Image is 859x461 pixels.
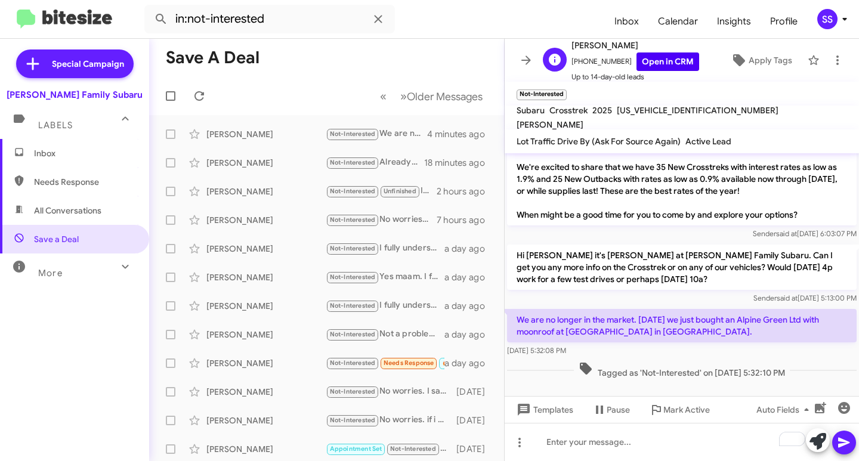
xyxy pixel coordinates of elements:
[390,445,436,453] span: Not-Interested
[206,300,326,312] div: [PERSON_NAME]
[648,4,707,39] span: Calendar
[330,445,382,453] span: Appointment Set
[206,214,326,226] div: [PERSON_NAME]
[330,388,376,395] span: Not-Interested
[326,242,444,255] div: I fully understand. I hope you have a great rest of your day!
[776,229,797,238] span: said at
[52,58,124,70] span: Special Campaign
[720,49,802,71] button: Apply Tags
[206,157,326,169] div: [PERSON_NAME]
[549,105,588,116] span: Crosstrek
[639,399,719,420] button: Mark Active
[756,399,814,420] span: Auto Fields
[571,71,699,83] span: Up to 14-day-old leads
[330,416,376,424] span: Not-Interested
[437,185,495,197] div: 2 hours ago
[753,229,857,238] span: Sender [DATE] 6:03:07 PM
[206,357,326,369] div: [PERSON_NAME]
[326,385,456,398] div: No worries. I saw that you were texting Trey that it wouldn't work for you. I just want to see ho...
[444,243,495,255] div: a day ago
[444,329,495,341] div: a day ago
[326,442,456,456] div: Yes sir. What did you end up purchasing?
[330,330,376,338] span: Not-Interested
[7,89,143,101] div: [PERSON_NAME] Family Subaru
[749,49,792,71] span: Apply Tags
[753,293,857,302] span: Sender [DATE] 5:13:00 PM
[507,245,857,290] p: Hi [PERSON_NAME] it's [PERSON_NAME] at [PERSON_NAME] Family Subaru. Can I get you any more info o...
[330,359,376,367] span: Not-Interested
[34,205,101,216] span: All Conversations
[400,89,407,104] span: »
[206,329,326,341] div: [PERSON_NAME]
[326,213,437,227] div: No worries. If i may ask why are you not interested?
[166,48,259,67] h1: Save a Deal
[583,399,639,420] button: Pause
[517,136,681,147] span: Lot Traffic Drive By (Ask For Source Again)
[456,386,495,398] div: [DATE]
[206,443,326,455] div: [PERSON_NAME]
[326,127,427,141] div: We are no longer in the market. [DATE] we just bought an Alpine Green Ltd with moonroof at [GEOGR...
[761,4,807,39] a: Profile
[807,9,846,29] button: SS
[326,299,444,313] div: I fully understand. I hope you have a great rest of your day!
[444,271,495,283] div: a day ago
[571,38,699,52] span: [PERSON_NAME]
[424,157,495,169] div: 18 minutes ago
[393,84,490,109] button: Next
[817,9,838,29] div: SS
[514,399,573,420] span: Templates
[507,120,857,225] p: Hi [PERSON_NAME] it's [PERSON_NAME], Sales Director at [PERSON_NAME] Family Subaru. Thanks again ...
[407,90,483,103] span: Older Messages
[330,302,376,310] span: Not-Interested
[326,413,456,427] div: No worries. if i may ask what did you end up purchasing?
[206,185,326,197] div: [PERSON_NAME]
[16,49,134,78] a: Special Campaign
[427,128,495,140] div: 4 minutes ago
[206,271,326,283] div: [PERSON_NAME]
[505,423,859,461] div: To enrich screen reader interactions, please activate Accessibility in Grammarly extension settings
[437,214,495,226] div: 7 hours ago
[38,268,63,279] span: More
[326,184,437,198] div: I fully understand. Keep us in mind!
[571,52,699,71] span: [PHONE_NUMBER]
[206,386,326,398] div: [PERSON_NAME]
[34,147,135,159] span: Inbox
[574,361,790,379] span: Tagged as 'Not-Interested' on [DATE] 5:32:10 PM
[373,84,490,109] nav: Page navigation example
[505,399,583,420] button: Templates
[206,243,326,255] div: [PERSON_NAME]
[456,414,495,426] div: [DATE]
[707,4,761,39] a: Insights
[605,4,648,39] a: Inbox
[330,216,376,224] span: Not-Interested
[373,84,394,109] button: Previous
[384,359,434,367] span: Needs Response
[380,89,387,104] span: «
[747,399,823,420] button: Auto Fields
[442,359,462,367] span: 🔥 Hot
[326,356,444,370] div: Thank!
[144,5,395,33] input: Search
[330,187,376,195] span: Not-Interested
[330,130,376,138] span: Not-Interested
[617,105,778,116] span: [US_VEHICLE_IDENTIFICATION_NUMBER]
[507,346,566,355] span: [DATE] 5:32:08 PM
[326,327,444,341] div: Not a problem. You qualify for our Trade up advantage program also. Would you like to discuss this?
[636,52,699,71] a: Open in CRM
[444,357,495,369] div: a day ago
[330,273,376,281] span: Not-Interested
[517,105,545,116] span: Subaru
[777,293,798,302] span: said at
[330,159,376,166] span: Not-Interested
[592,105,612,116] span: 2025
[330,245,376,252] span: Not-Interested
[607,399,630,420] span: Pause
[206,414,326,426] div: [PERSON_NAME]
[444,300,495,312] div: a day ago
[206,128,326,140] div: [PERSON_NAME]
[685,136,731,147] span: Active Lead
[456,443,495,455] div: [DATE]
